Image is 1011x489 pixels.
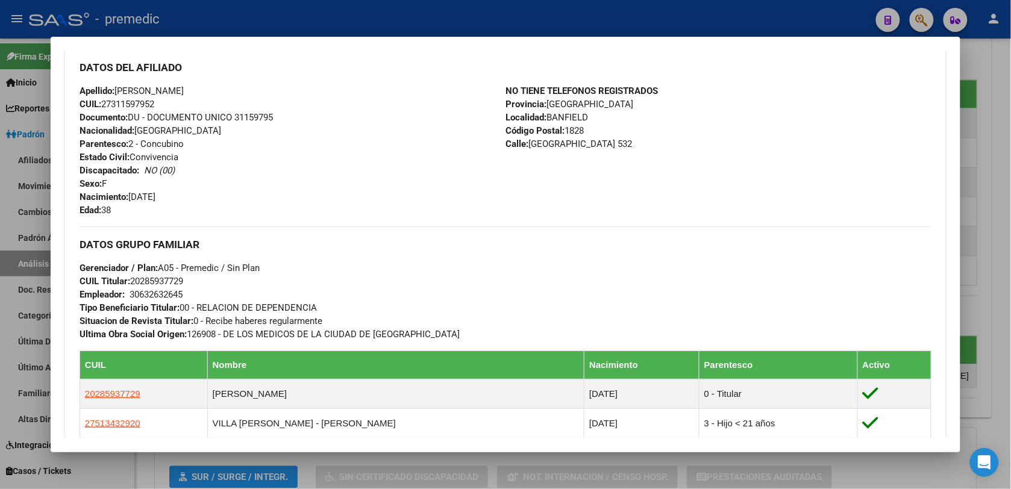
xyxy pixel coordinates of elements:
strong: Discapacitado: [80,165,139,176]
span: 126908 - DE LOS MEDICOS DE LA CIUDAD DE [GEOGRAPHIC_DATA] [80,329,460,340]
strong: Parentesco: [80,139,128,149]
strong: Ultima Obra Social Origen: [80,329,187,340]
span: 27311597952 [80,99,154,110]
th: Nombre [207,351,584,379]
td: [PERSON_NAME] [207,379,584,409]
span: Convivencia [80,152,178,163]
span: [GEOGRAPHIC_DATA] [505,99,633,110]
th: Activo [857,351,931,379]
strong: Estado Civil: [80,152,130,163]
strong: CUIL: [80,99,101,110]
strong: Apellido: [80,86,114,96]
strong: Sexo: [80,178,102,189]
td: 3 - Hijo < 21 años [699,409,857,438]
th: Nacimiento [584,351,700,379]
strong: Gerenciador / Plan: [80,263,158,273]
span: 38 [80,205,111,216]
span: A05 - Premedic / Sin Plan [80,263,260,273]
div: 30632632645 [130,288,183,301]
strong: Localidad: [505,112,546,123]
strong: Calle: [505,139,528,149]
td: [DATE] [584,409,700,438]
strong: Tipo Beneficiario Titular: [80,302,180,313]
span: [PERSON_NAME] [80,86,184,96]
strong: Documento: [80,112,128,123]
span: [DATE] [80,192,155,202]
h3: DATOS DEL AFILIADO [80,61,931,74]
span: 00 - RELACION DE DEPENDENCIA [80,302,317,313]
div: Open Intercom Messenger [970,448,999,477]
strong: Código Postal: [505,125,565,136]
td: VILLA [PERSON_NAME] - [PERSON_NAME] [207,409,584,438]
span: 27513432920 [85,418,140,428]
span: [GEOGRAPHIC_DATA] [80,125,221,136]
i: NO (00) [144,165,175,176]
span: [GEOGRAPHIC_DATA] 532 [505,139,632,149]
strong: Edad: [80,205,101,216]
strong: NO TIENE TELEFONOS REGISTRADOS [505,86,658,96]
td: 0 - Titular [699,379,857,409]
td: [DATE] [584,379,700,409]
strong: Empleador: [80,289,125,300]
strong: Provincia: [505,99,546,110]
span: 20285937729 [85,388,140,399]
span: 20285937729 [80,276,183,287]
span: 2 - Concubino [80,139,184,149]
th: Parentesco [699,351,857,379]
h3: DATOS GRUPO FAMILIAR [80,238,931,251]
strong: Situacion de Revista Titular: [80,316,193,326]
span: BANFIELD [505,112,588,123]
th: CUIL [80,351,207,379]
strong: Nacionalidad: [80,125,134,136]
strong: CUIL Titular: [80,276,130,287]
span: F [80,178,107,189]
strong: Nacimiento: [80,192,128,202]
span: 0 - Recibe haberes regularmente [80,316,322,326]
span: DU - DOCUMENTO UNICO 31159795 [80,112,273,123]
span: 1828 [505,125,584,136]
